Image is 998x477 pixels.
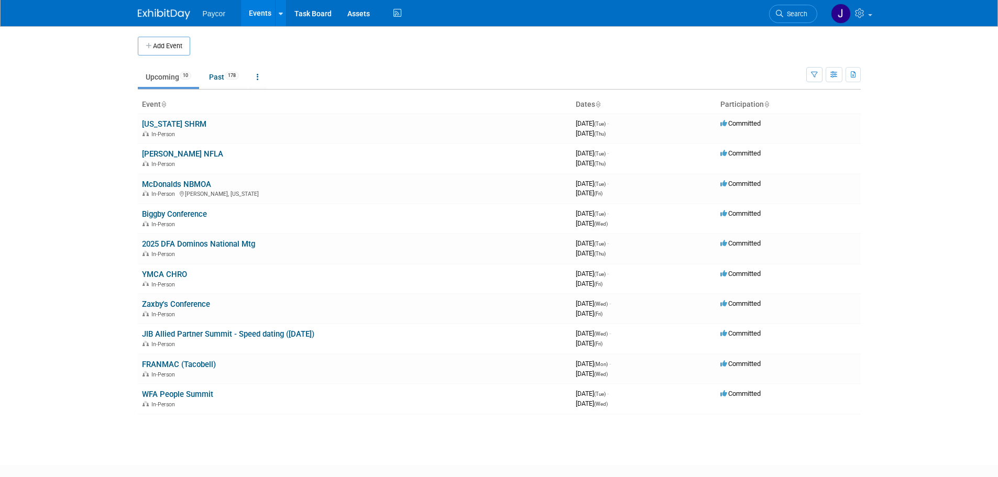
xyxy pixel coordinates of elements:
[161,100,166,108] a: Sort by Event Name
[594,211,606,217] span: (Tue)
[151,311,178,318] span: In-Person
[576,249,606,257] span: [DATE]
[142,189,567,197] div: [PERSON_NAME], [US_STATE]
[594,301,608,307] span: (Wed)
[142,401,149,406] img: In-Person Event
[595,100,600,108] a: Sort by Start Date
[142,221,149,226] img: In-Person Event
[594,371,608,377] span: (Wed)
[720,149,761,157] span: Committed
[609,360,611,368] span: -
[607,270,609,278] span: -
[576,149,609,157] span: [DATE]
[151,341,178,348] span: In-Person
[576,239,609,247] span: [DATE]
[180,72,191,80] span: 10
[138,96,572,114] th: Event
[576,219,608,227] span: [DATE]
[594,311,602,317] span: (Fri)
[609,329,611,337] span: -
[151,221,178,228] span: In-Person
[142,311,149,316] img: In-Person Event
[142,299,210,309] a: Zaxby's Conference
[201,67,247,87] a: Past178
[576,370,608,378] span: [DATE]
[720,209,761,217] span: Committed
[138,67,199,87] a: Upcoming10
[831,4,851,24] img: Jenny Campbell
[594,131,606,137] span: (Thu)
[594,281,602,287] span: (Fri)
[594,181,606,187] span: (Tue)
[151,161,178,168] span: In-Person
[142,119,206,129] a: [US_STATE] SHRM
[607,209,609,217] span: -
[576,390,609,397] span: [DATE]
[594,151,606,157] span: (Tue)
[594,391,606,397] span: (Tue)
[572,96,716,114] th: Dates
[609,299,611,307] span: -
[594,191,602,196] span: (Fri)
[576,309,602,317] span: [DATE]
[576,129,606,137] span: [DATE]
[594,271,606,277] span: (Tue)
[142,149,223,159] a: [PERSON_NAME] NFLA
[576,209,609,217] span: [DATE]
[142,180,211,189] a: McDonalds NBMOA
[142,191,149,196] img: In-Person Event
[138,37,190,56] button: Add Event
[142,209,207,219] a: Biggby Conference
[142,161,149,166] img: In-Person Event
[594,161,606,167] span: (Thu)
[607,239,609,247] span: -
[142,329,314,339] a: JIB Allied Partner Summit - Speed dating ([DATE])
[594,341,602,347] span: (Fri)
[576,159,606,167] span: [DATE]
[576,189,602,197] span: [DATE]
[576,400,608,407] span: [DATE]
[142,281,149,286] img: In-Person Event
[142,341,149,346] img: In-Person Event
[203,9,226,18] span: Paycor
[225,72,239,80] span: 178
[720,119,761,127] span: Committed
[151,131,178,138] span: In-Person
[720,360,761,368] span: Committed
[716,96,861,114] th: Participation
[720,270,761,278] span: Committed
[607,149,609,157] span: -
[607,180,609,187] span: -
[720,329,761,337] span: Committed
[769,5,817,23] a: Search
[764,100,769,108] a: Sort by Participation Type
[142,360,216,369] a: FRANMAC (Tacobell)
[138,9,190,19] img: ExhibitDay
[142,270,187,279] a: YMCA CHRO
[594,221,608,227] span: (Wed)
[576,360,611,368] span: [DATE]
[142,131,149,136] img: In-Person Event
[720,239,761,247] span: Committed
[576,270,609,278] span: [DATE]
[720,390,761,397] span: Committed
[720,180,761,187] span: Committed
[594,241,606,247] span: (Tue)
[142,390,213,399] a: WFA People Summit
[142,251,149,256] img: In-Person Event
[594,401,608,407] span: (Wed)
[594,361,608,367] span: (Mon)
[576,180,609,187] span: [DATE]
[594,251,606,257] span: (Thu)
[142,371,149,376] img: In-Person Event
[594,331,608,337] span: (Wed)
[151,191,178,197] span: In-Person
[607,390,609,397] span: -
[594,121,606,127] span: (Tue)
[151,371,178,378] span: In-Person
[607,119,609,127] span: -
[576,119,609,127] span: [DATE]
[576,329,611,337] span: [DATE]
[576,280,602,287] span: [DATE]
[576,339,602,347] span: [DATE]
